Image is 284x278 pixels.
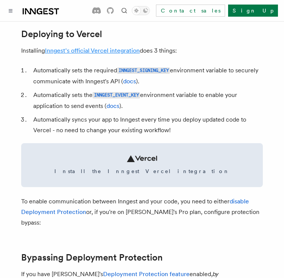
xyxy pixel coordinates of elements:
[120,6,129,15] button: Find something...
[117,67,170,74] a: INNGEST_SIGNING_KEY
[21,143,263,187] a: Install the Inngest Vercel integration
[21,196,263,228] p: To enable communication between Inngest and your code, you need to either or, if you're on [PERSO...
[123,78,136,85] a: docs
[21,198,249,216] a: disable Deployment Protection
[132,6,150,15] button: Toggle dark mode
[21,252,163,263] a: Bypassing Deployment Protection
[106,102,119,109] a: docs
[31,114,263,136] li: Automatically syncs your app to Inngest every time you deploy updated code to Vercel - no need to...
[228,5,278,17] a: Sign Up
[156,5,225,17] a: Contact sales
[93,91,140,98] a: INNGEST_EVENT_KEY
[30,167,254,175] span: Install the Inngest Vercel integration
[21,45,263,56] p: Installing does 3 things:
[93,92,140,98] code: INNGEST_EVENT_KEY
[6,6,15,15] button: Toggle navigation
[31,65,263,87] li: Automatically sets the required environment variable to securely communicate with Inngest's API ( ).
[45,47,140,54] a: Inngest's official Vercel integration
[31,90,263,111] li: Automatically sets the environment variable to enable your application to send events ( ).
[103,270,190,278] a: Deployment Protection feature
[21,29,102,39] a: Deploying to Vercel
